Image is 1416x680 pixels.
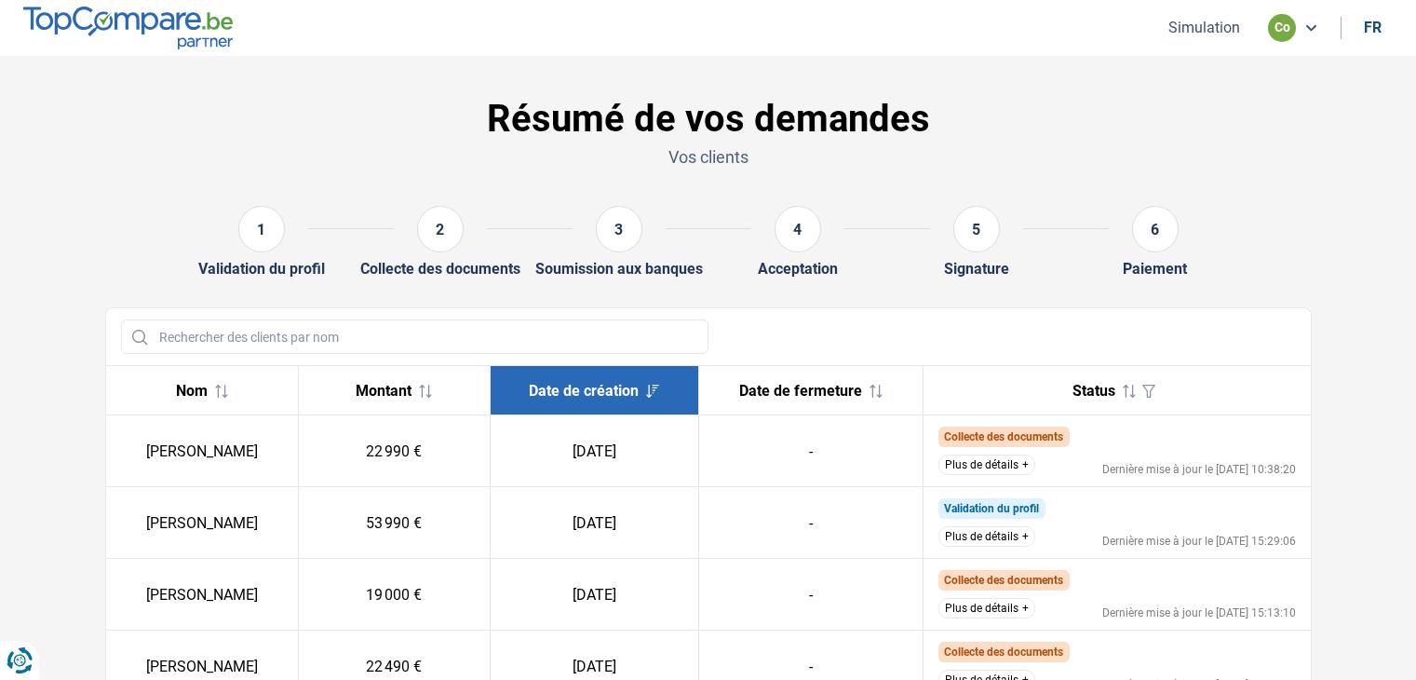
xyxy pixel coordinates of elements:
[596,206,642,252] div: 3
[938,455,1035,475] button: Plus de détails
[298,559,491,631] td: 19 000 €
[1163,18,1246,37] button: Simulation
[1102,607,1296,619] div: Dernière mise à jour le [DATE] 15:13:10
[105,97,1312,142] h1: Résumé de vos demandes
[529,382,639,400] span: Date de création
[944,430,1063,443] span: Collecte des documents
[938,526,1035,547] button: Plus de détails
[491,487,698,559] td: [DATE]
[1072,382,1115,400] span: Status
[491,415,698,487] td: [DATE]
[953,206,1000,252] div: 5
[106,559,299,631] td: [PERSON_NAME]
[1268,14,1296,42] div: co
[1364,19,1382,36] div: fr
[944,260,1009,278] div: Signature
[23,7,233,48] img: TopCompare.be
[176,382,208,400] span: Nom
[698,415,923,487] td: -
[1102,536,1296,547] div: Dernière mise à jour le [DATE] 15:29:06
[1123,260,1187,278] div: Paiement
[298,415,491,487] td: 22 990 €
[298,487,491,559] td: 53 990 €
[938,598,1035,619] button: Plus de détails
[944,646,1063,659] span: Collecte des documents
[198,260,325,278] div: Validation du profil
[698,559,923,631] td: -
[360,260,520,278] div: Collecte des documents
[944,502,1039,515] span: Validation du profil
[491,559,698,631] td: [DATE]
[417,206,464,252] div: 2
[356,382,411,400] span: Montant
[106,487,299,559] td: [PERSON_NAME]
[739,382,862,400] span: Date de fermeture
[535,260,703,278] div: Soumission aux banques
[944,574,1063,587] span: Collecte des documents
[758,260,838,278] div: Acceptation
[105,145,1312,169] p: Vos clients
[1102,464,1296,475] div: Dernière mise à jour le [DATE] 10:38:20
[698,487,923,559] td: -
[121,320,708,354] input: Rechercher des clients par nom
[238,206,285,252] div: 1
[775,206,821,252] div: 4
[106,415,299,487] td: [PERSON_NAME]
[1132,206,1179,252] div: 6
